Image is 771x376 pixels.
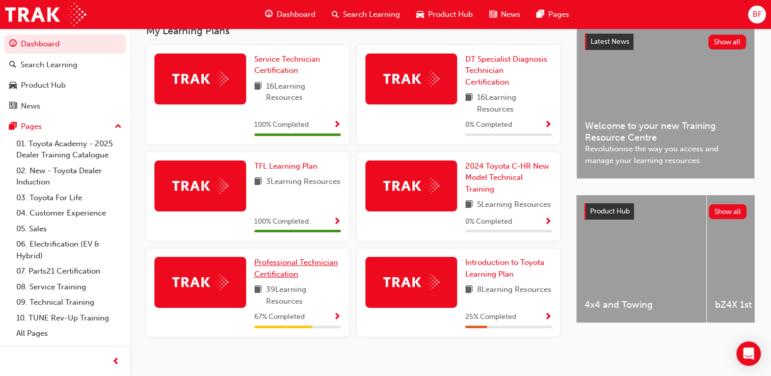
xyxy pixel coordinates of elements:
[21,121,42,132] div: Pages
[465,162,549,194] span: 2024 Toyota C-HR New Model Technical Training
[465,258,544,279] span: Introduction to Toyota Learning Plan
[465,199,473,211] span: book-icon
[333,121,341,130] span: Show Progress
[333,216,341,228] button: Show Progress
[333,311,341,324] button: Show Progress
[465,284,473,297] span: book-icon
[465,92,473,115] span: book-icon
[465,216,512,228] span: 0 % Completed
[21,100,40,112] div: News
[12,221,126,237] a: 05. Sales
[477,199,551,211] span: 5 Learning Resources
[20,59,77,71] div: Search Learning
[254,160,322,172] a: TFL Learning Plan
[343,9,400,20] span: Search Learning
[544,119,552,131] button: Show Progress
[465,160,552,195] a: 2024 Toyota C-HR New Model Technical Training
[9,122,17,131] span: pages-icon
[254,53,341,76] a: Service Technician Certification
[9,61,16,70] span: search-icon
[12,279,126,295] a: 08. Service Training
[172,178,228,194] img: Trak
[537,8,544,21] span: pages-icon
[481,4,528,25] a: news-iconNews
[12,236,126,263] a: 06. Electrification (EV & Hybrid)
[544,216,552,228] button: Show Progress
[544,218,552,227] span: Show Progress
[266,80,341,103] span: 16 Learning Resources
[9,102,17,111] span: news-icon
[254,119,309,131] span: 100 % Completed
[12,136,126,163] a: 01. Toyota Academy - 2025 Dealer Training Catalogue
[465,119,512,131] span: 0 % Completed
[383,274,439,290] img: Trak
[21,79,66,91] div: Product Hub
[585,34,746,50] a: Latest NewsShow all
[115,120,122,133] span: up-icon
[172,71,228,87] img: Trak
[12,190,126,206] a: 03. Toyota For Life
[254,284,262,307] span: book-icon
[254,80,262,103] span: book-icon
[428,9,473,20] span: Product Hub
[748,6,766,23] button: BF
[465,53,552,88] a: DT Specialist Diagnosis Technician Certification
[383,71,439,87] img: Trak
[254,176,262,189] span: book-icon
[12,326,126,341] a: All Pages
[4,117,126,136] button: Pages
[576,195,706,323] a: 4x4 and Towing
[254,162,317,171] span: TFL Learning Plan
[333,218,341,227] span: Show Progress
[254,216,309,228] span: 100 % Completed
[465,311,516,323] span: 25 % Completed
[4,35,126,53] a: Dashboard
[172,274,228,290] img: Trak
[584,203,747,220] a: Product HubShow all
[465,55,547,87] span: DT Specialist Diagnosis Technician Certification
[5,3,86,26] img: Trak
[257,4,324,25] a: guage-iconDashboard
[254,55,320,75] span: Service Technician Certification
[12,310,126,326] a: 10. TUNE Rev-Up Training
[465,257,552,280] a: Introduction to Toyota Learning Plan
[585,143,746,166] span: Revolutionise the way you access and manage your learning resources.
[146,25,560,37] h3: My Learning Plans
[266,284,341,307] span: 39 Learning Resources
[591,37,629,46] span: Latest News
[548,9,569,20] span: Pages
[736,341,761,366] div: Open Intercom Messenger
[501,9,520,20] span: News
[112,356,120,368] span: prev-icon
[254,258,338,279] span: Professional Technician Certification
[477,284,551,297] span: 8 Learning Resources
[332,8,339,21] span: search-icon
[590,207,630,216] span: Product Hub
[752,9,761,20] span: BF
[585,120,746,143] span: Welcome to your new Training Resource Centre
[4,56,126,74] a: Search Learning
[584,299,698,311] span: 4x4 and Towing
[333,119,341,131] button: Show Progress
[416,8,424,21] span: car-icon
[9,40,17,49] span: guage-icon
[408,4,481,25] a: car-iconProduct Hub
[12,205,126,221] a: 04. Customer Experience
[544,311,552,324] button: Show Progress
[383,178,439,194] img: Trak
[576,25,755,179] a: Latest NewsShow allWelcome to your new Training Resource CentreRevolutionise the way you access a...
[709,204,747,219] button: Show all
[544,313,552,322] span: Show Progress
[266,176,340,189] span: 3 Learning Resources
[254,311,305,323] span: 67 % Completed
[544,121,552,130] span: Show Progress
[324,4,408,25] a: search-iconSearch Learning
[265,8,273,21] span: guage-icon
[4,33,126,117] button: DashboardSearch LearningProduct HubNews
[254,257,341,280] a: Professional Technician Certification
[333,313,341,322] span: Show Progress
[12,263,126,279] a: 07. Parts21 Certification
[12,163,126,190] a: 02. New - Toyota Dealer Induction
[9,81,17,90] span: car-icon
